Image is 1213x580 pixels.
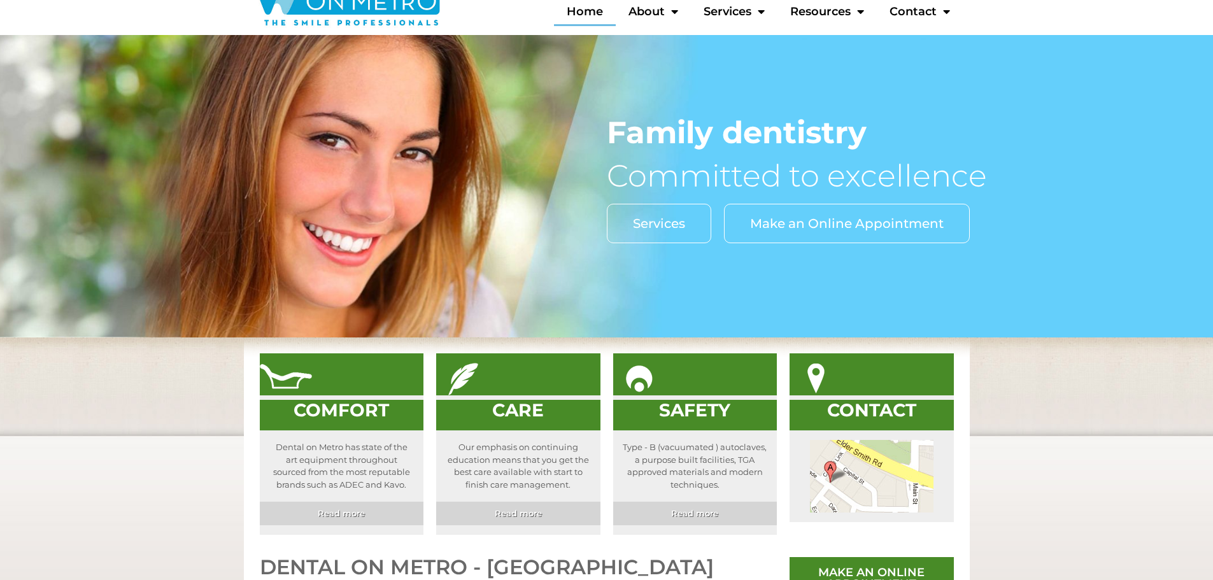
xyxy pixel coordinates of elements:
[436,430,600,502] p: Our emphasis on continuing education means that you get the best care available with start to fin...
[724,204,970,243] a: Make an Online Appointment
[495,509,542,518] span: Read more
[318,509,365,518] span: Read more
[659,399,730,421] a: SAFETY
[436,502,600,535] a: Read more
[260,430,424,502] p: Dental on Metro has state of the art equipment throughout sourced from the most reputable brands ...
[633,217,685,230] span: Services
[613,502,777,535] a: Read more
[260,502,424,535] a: Read more
[750,217,944,230] span: Make an Online Appointment
[613,430,777,502] p: Type - B (vacuumated ) autoclaves, a purpose built facilities, TGA approved materials and modern ...
[607,204,711,243] a: Services
[294,399,389,421] a: COMFORT
[827,399,916,421] a: CONTACT
[492,399,544,421] a: CARE
[260,557,777,577] h2: DENTAL ON METRO - [GEOGRAPHIC_DATA]
[671,509,718,518] span: Read more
